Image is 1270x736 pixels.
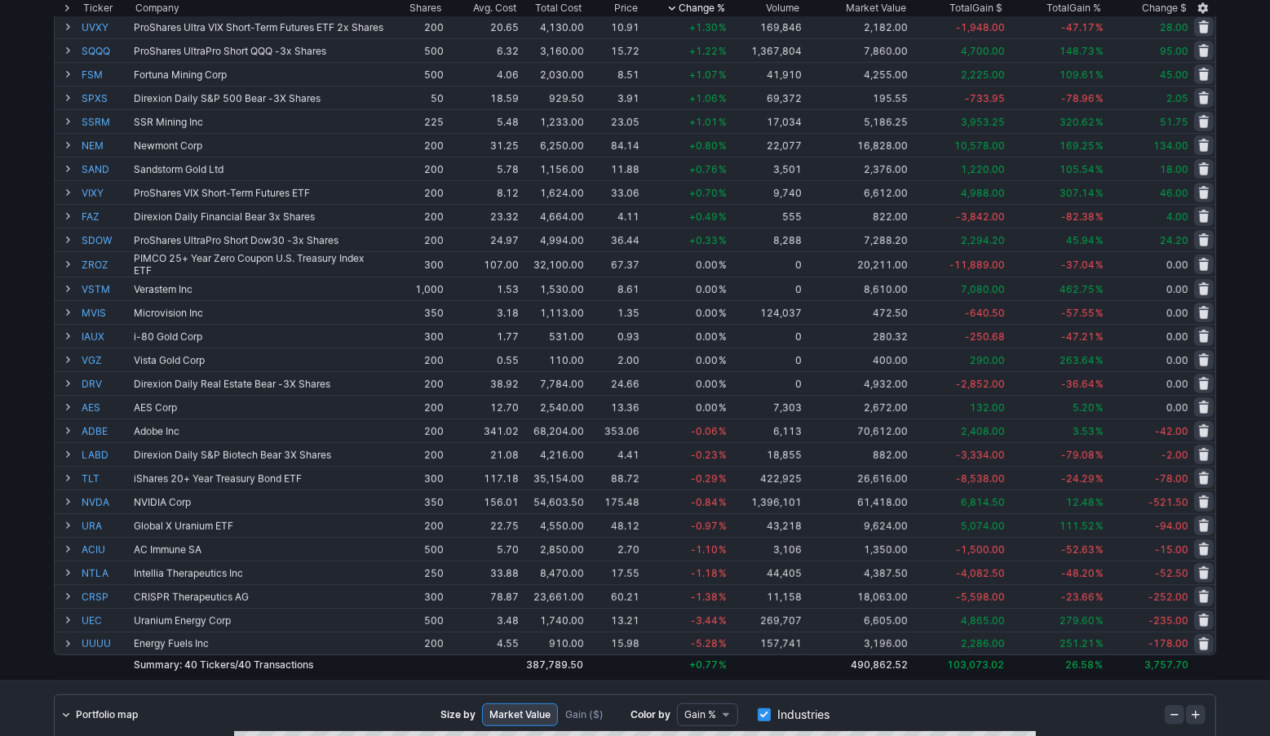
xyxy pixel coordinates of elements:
[134,425,385,437] div: Adobe Inc
[961,163,1005,175] span: 1,220.00
[1155,425,1188,437] span: -42.00
[728,15,803,38] td: 169,846
[445,109,520,133] td: 5.48
[82,228,131,251] a: SDOW
[719,354,727,366] span: %
[965,307,1005,319] span: -640.50
[387,109,445,133] td: 225
[1095,401,1104,414] span: %
[1066,234,1095,246] span: 45.94
[134,45,385,57] div: ProShares UltraPro Short QQQ -3x Shares
[82,110,131,133] a: SSRM
[82,443,131,466] a: LABD
[719,163,727,175] span: %
[82,205,131,228] a: FAZ
[586,419,641,442] td: 353.06
[82,134,131,157] a: NEM
[728,62,803,86] td: 41,910
[1166,330,1188,343] span: 0.00
[1155,472,1188,485] span: -78.00
[586,277,641,300] td: 8.61
[719,259,727,271] span: %
[1060,69,1095,81] span: 109.61
[691,472,718,485] span: -0.29
[1061,472,1095,485] span: -24.29
[803,466,910,490] td: 26,616.00
[1073,425,1095,437] span: 3.53
[689,92,718,104] span: +1.06
[1095,211,1104,223] span: %
[82,86,131,109] a: SPXS
[954,140,1005,152] span: 10,578.00
[696,378,718,390] span: 0.00
[586,228,641,251] td: 36.44
[719,21,727,33] span: %
[134,252,385,277] div: PIMCO 25+ Year Zero Coupon U.S. Treasury Index ETF
[520,228,586,251] td: 4,994.00
[82,39,131,62] a: SQQQ
[719,45,727,57] span: %
[134,187,385,199] div: ProShares VIX Short-Term Futures ETF
[728,157,803,180] td: 3,501
[134,307,385,319] div: Microvision Inc
[803,419,910,442] td: 70,612.00
[387,277,445,300] td: 1,000
[1160,69,1188,81] span: 45.00
[520,466,586,490] td: 35,154.00
[387,133,445,157] td: 200
[803,371,910,395] td: 4,932.00
[689,116,718,128] span: +1.01
[719,69,727,81] span: %
[728,109,803,133] td: 17,034
[719,234,727,246] span: %
[1095,307,1104,319] span: %
[1061,330,1095,343] span: -47.21
[970,354,1005,366] span: 290.00
[719,425,727,437] span: %
[689,140,718,152] span: +0.80
[520,109,586,133] td: 1,233.00
[586,133,641,157] td: 84.14
[803,38,910,62] td: 7,860.00
[728,395,803,419] td: 7,303
[445,180,520,204] td: 8.12
[387,300,445,324] td: 350
[1060,187,1095,199] span: 307.14
[134,140,385,152] div: Newmont Corp
[445,395,520,419] td: 12.70
[1166,283,1188,295] span: 0.00
[803,204,910,228] td: 822.00
[520,204,586,228] td: 4,664.00
[586,180,641,204] td: 33.06
[586,395,641,419] td: 13.36
[1060,354,1095,366] span: 263.64
[387,228,445,251] td: 200
[689,45,718,57] span: +1.22
[445,371,520,395] td: 38.92
[719,472,727,485] span: %
[586,348,641,371] td: 2.00
[965,92,1005,104] span: -733.95
[728,277,803,300] td: 0
[1095,234,1104,246] span: %
[82,514,131,537] a: URA
[696,354,718,366] span: 0.00
[1095,354,1104,366] span: %
[76,707,138,723] span: Portfolio map
[445,38,520,62] td: 6.32
[586,300,641,324] td: 1.35
[134,330,385,343] div: i-80 Gold Corp
[82,157,131,180] a: SAND
[1061,449,1095,461] span: -79.08
[1095,472,1104,485] span: %
[445,490,520,513] td: 156.01
[520,133,586,157] td: 6,250.00
[134,116,385,128] div: SSR Mining Inc
[387,157,445,180] td: 200
[445,324,520,348] td: 1.77
[1160,45,1188,57] span: 95.00
[949,259,1005,271] span: -11,889.00
[1095,116,1104,128] span: %
[134,234,385,246] div: ProShares UltraPro Short Dow30 -3x Shares
[82,252,131,277] a: ZROZ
